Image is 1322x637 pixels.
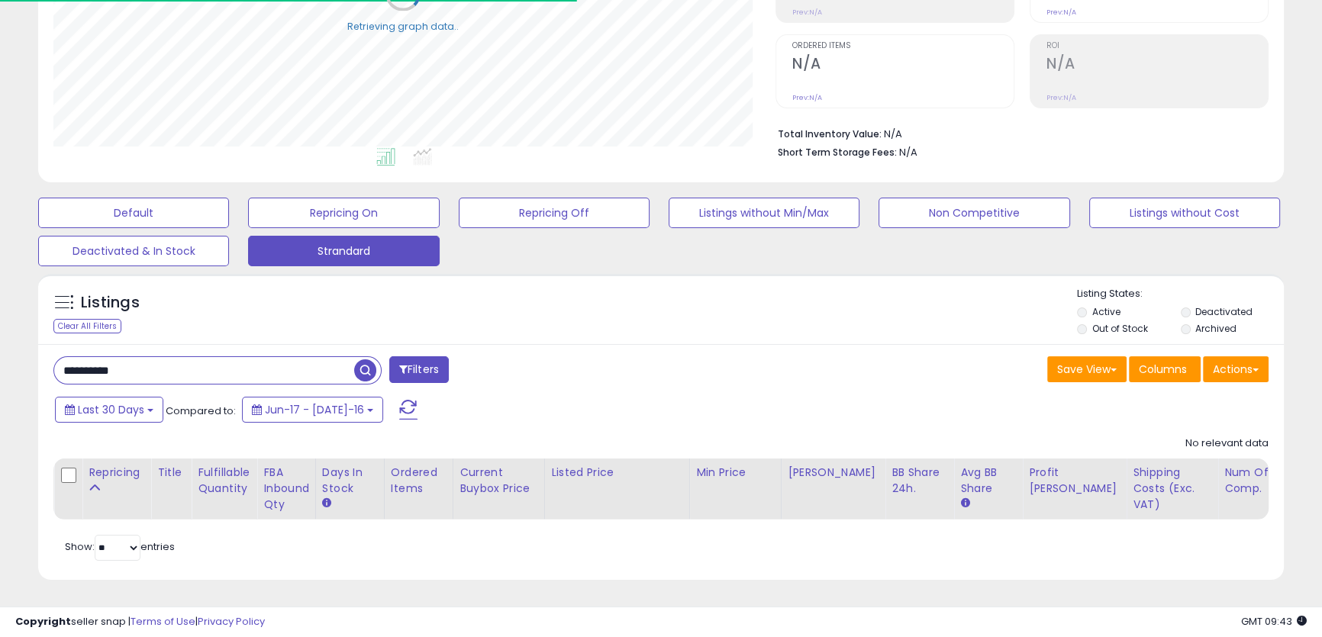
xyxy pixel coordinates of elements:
[792,42,1014,50] span: Ordered Items
[459,465,538,497] div: Current Buybox Price
[551,465,683,481] div: Listed Price
[1046,42,1268,50] span: ROI
[242,397,383,423] button: Jun-17 - [DATE]-16
[131,614,195,629] a: Terms of Use
[1241,614,1307,629] span: 2025-08-16 09:43 GMT
[15,615,265,629] div: seller snap | |
[38,236,229,266] button: Deactivated & In Stock
[1089,198,1280,228] button: Listings without Cost
[1046,93,1076,102] small: Prev: N/A
[696,465,775,481] div: Min Price
[78,402,144,417] span: Last 30 Days
[1091,322,1147,335] label: Out of Stock
[322,465,378,497] div: Days In Stock
[778,146,897,159] b: Short Term Storage Fees:
[1195,322,1237,335] label: Archived
[198,614,265,629] a: Privacy Policy
[792,8,822,17] small: Prev: N/A
[1195,305,1253,318] label: Deactivated
[391,465,447,497] div: Ordered Items
[198,465,250,497] div: Fulfillable Quantity
[1077,287,1284,301] p: Listing States:
[157,465,185,481] div: Title
[1047,356,1127,382] button: Save View
[1224,465,1280,497] div: Num of Comp.
[1203,356,1269,382] button: Actions
[1139,362,1187,377] span: Columns
[1046,8,1076,17] small: Prev: N/A
[899,145,917,159] span: N/A
[778,124,1257,142] li: N/A
[55,397,163,423] button: Last 30 Days
[792,93,822,102] small: Prev: N/A
[53,319,121,333] div: Clear All Filters
[788,465,879,481] div: [PERSON_NAME]
[960,497,969,510] small: Avg BB Share.
[459,198,650,228] button: Repricing Off
[1185,436,1269,451] div: No relevant data
[792,55,1014,76] h2: N/A
[81,292,140,314] h5: Listings
[389,356,449,383] button: Filters
[669,198,859,228] button: Listings without Min/Max
[166,404,236,418] span: Compared to:
[65,539,175,554] span: Show: entries
[1091,305,1120,318] label: Active
[1133,465,1211,513] div: Shipping Costs (Exc. VAT)
[778,127,882,140] b: Total Inventory Value:
[89,465,144,481] div: Repricing
[1129,356,1201,382] button: Columns
[263,465,309,513] div: FBA inbound Qty
[248,198,439,228] button: Repricing On
[248,236,439,266] button: Strandard
[322,497,331,510] small: Days In Stock.
[38,198,229,228] button: Default
[879,198,1069,228] button: Non Competitive
[15,614,71,629] strong: Copyright
[265,402,364,417] span: Jun-17 - [DATE]-16
[960,465,1016,497] div: Avg BB Share
[1029,465,1120,497] div: Profit [PERSON_NAME]
[892,465,947,497] div: BB Share 24h.
[347,20,459,34] div: Retrieving graph data..
[1046,55,1268,76] h2: N/A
